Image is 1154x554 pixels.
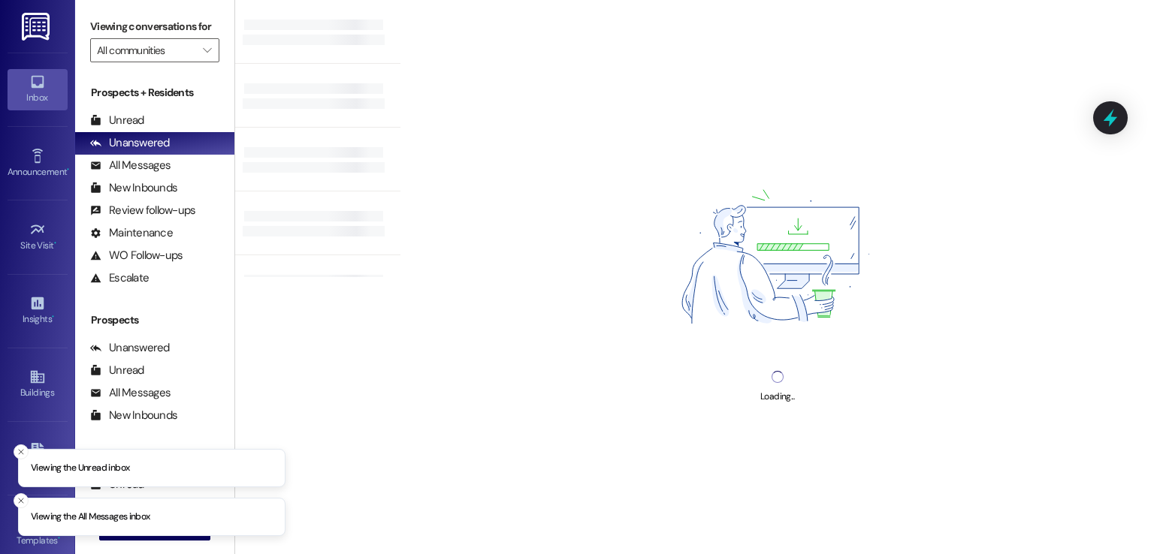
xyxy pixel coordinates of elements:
span: • [67,164,69,175]
div: Unanswered [90,340,170,356]
a: Leads [8,438,68,479]
p: Viewing the Unread inbox [31,461,129,474]
div: Prospects [75,312,234,328]
span: • [52,312,54,322]
div: Unread [90,113,144,128]
div: Unanswered [90,135,170,151]
div: All Messages [90,158,171,173]
div: Maintenance [90,225,173,241]
div: New Inbounds [90,180,177,196]
span: • [58,533,60,543]
a: Site Visit • [8,217,68,257]
div: Review follow-ups [90,203,195,218]
input: All communities [97,38,195,62]
a: Insights • [8,291,68,331]
div: All Messages [90,385,171,401]
label: Viewing conversations for [90,15,219,38]
div: Prospects + Residents [75,85,234,101]
p: Viewing the All Messages inbox [31,510,150,524]
i:  [203,44,211,56]
a: Templates • [8,512,68,552]
div: Loading... [760,389,794,405]
button: Close toast [14,444,29,459]
span: • [54,238,56,248]
a: Buildings [8,364,68,405]
button: Close toast [14,493,29,508]
img: ResiDesk Logo [22,13,53,41]
div: New Inbounds [90,408,177,423]
a: Inbox [8,69,68,110]
div: WO Follow-ups [90,248,183,263]
div: Escalate [90,270,149,286]
div: Unread [90,363,144,378]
